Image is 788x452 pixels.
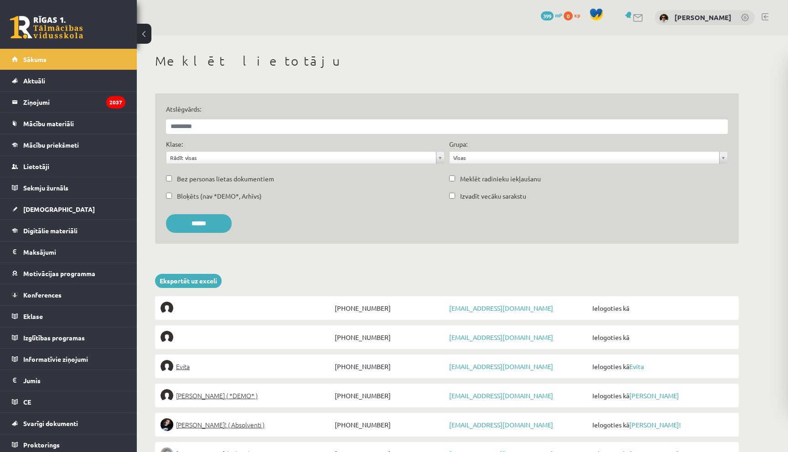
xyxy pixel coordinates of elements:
img: Ivo Čapiņš [659,14,669,23]
span: Proktorings [23,441,60,449]
span: [PHONE_NUMBER] [332,331,447,344]
label: Atslēgvārds: [166,104,728,114]
a: Mācību materiāli [12,113,125,134]
a: [EMAIL_ADDRESS][DOMAIN_NAME] [449,304,553,312]
span: Ielogoties kā [590,302,733,314]
a: Rīgas 1. Tālmācības vidusskola [10,16,83,39]
a: Informatīvie ziņojumi [12,349,125,370]
span: Ielogoties kā [590,360,733,373]
i: 2037 [106,96,125,108]
a: Ziņojumi2037 [12,92,125,113]
span: 0 [564,11,573,21]
h1: Meklēt lietotāju [155,53,739,69]
span: Izglītības programas [23,334,85,342]
span: Ielogoties kā [590,418,733,431]
a: Rādīt visas [166,152,444,164]
span: Sekmju žurnāls [23,184,68,192]
a: [PERSON_NAME]! ( Absolventi ) [161,418,332,431]
label: Izvadīt vecāku sarakstu [460,191,526,201]
span: Evita [176,360,190,373]
span: Mācību materiāli [23,119,74,128]
label: Klase: [166,139,183,149]
img: Elīna Elizabete Ancveriņa [161,389,173,402]
span: 399 [541,11,554,21]
a: Maksājumi [12,241,125,262]
img: Sofija Anrio-Karlauska! [161,418,173,431]
span: Ielogoties kā [590,331,733,344]
a: 399 mP [541,11,562,19]
span: Aktuāli [23,77,45,85]
a: Evita [161,360,332,373]
span: [PERSON_NAME] ( *DEMO* ) [176,389,258,402]
span: Svarīgi dokumenti [23,419,78,427]
a: [EMAIL_ADDRESS][DOMAIN_NAME] [449,362,553,370]
span: [PHONE_NUMBER] [332,302,447,314]
span: Sākums [23,55,47,63]
span: Informatīvie ziņojumi [23,355,88,363]
a: [EMAIL_ADDRESS][DOMAIN_NAME] [449,391,553,400]
a: Jumis [12,370,125,391]
a: Izglītības programas [12,327,125,348]
img: Evita [161,360,173,373]
label: Meklēt radinieku iekļaušanu [460,174,541,184]
a: Sākums [12,49,125,70]
span: [PHONE_NUMBER] [332,418,447,431]
a: Svarīgi dokumenti [12,413,125,434]
a: Mācību priekšmeti [12,134,125,155]
a: Motivācijas programma [12,263,125,284]
a: [PERSON_NAME] [674,13,731,22]
legend: Ziņojumi [23,92,125,113]
a: [PERSON_NAME] [629,391,679,400]
span: [PERSON_NAME]! ( Absolventi ) [176,418,264,431]
legend: Maksājumi [23,241,125,262]
a: Lietotāji [12,156,125,177]
a: Visas [450,152,727,164]
a: [DEMOGRAPHIC_DATA] [12,199,125,220]
a: Eksportēt uz exceli [155,274,222,288]
a: [EMAIL_ADDRESS][DOMAIN_NAME] [449,333,553,341]
span: [PHONE_NUMBER] [332,360,447,373]
span: Eklase [23,312,43,320]
a: CE [12,391,125,412]
span: Lietotāji [23,162,49,170]
span: Mācību priekšmeti [23,141,79,149]
a: Eklase [12,306,125,327]
a: Evita [629,362,644,370]
span: Visas [453,152,715,164]
a: Aktuāli [12,70,125,91]
a: [PERSON_NAME]! [629,421,681,429]
a: 0 xp [564,11,585,19]
a: [EMAIL_ADDRESS][DOMAIN_NAME] [449,421,553,429]
span: [PHONE_NUMBER] [332,389,447,402]
label: Bez personas lietas dokumentiem [177,174,274,184]
span: CE [23,398,31,406]
a: Konferences [12,284,125,305]
a: Sekmju žurnāls [12,177,125,198]
span: [DEMOGRAPHIC_DATA] [23,205,95,213]
span: xp [574,11,580,19]
span: mP [555,11,562,19]
span: Rādīt visas [170,152,432,164]
a: [PERSON_NAME] ( *DEMO* ) [161,389,332,402]
span: Ielogoties kā [590,389,733,402]
a: Digitālie materiāli [12,220,125,241]
span: Konferences [23,291,62,299]
label: Bloķēts (nav *DEMO*, Arhīvs) [177,191,262,201]
span: Digitālie materiāli [23,226,78,235]
span: Jumis [23,376,41,385]
span: Motivācijas programma [23,269,95,277]
label: Grupa: [449,139,467,149]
